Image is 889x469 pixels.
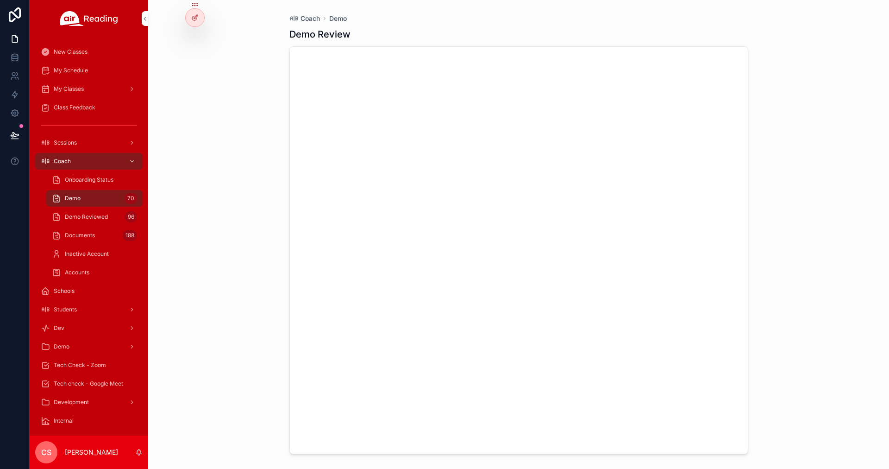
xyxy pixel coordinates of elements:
a: Schools [35,283,143,299]
span: Coach [54,158,71,165]
span: My Schedule [54,67,88,74]
a: Documents188 [46,227,143,244]
a: Inactive Account [46,246,143,262]
div: scrollable content [30,37,148,436]
p: [PERSON_NAME] [65,448,118,457]
span: Sessions [54,139,77,146]
div: 70 [125,193,137,204]
div: 188 [123,230,137,241]
a: Demo [35,338,143,355]
span: Onboarding Status [65,176,113,184]
a: Demo [329,14,347,23]
a: Tech check - Google Meet [35,375,143,392]
span: Demo [54,343,69,350]
img: App logo [60,11,118,26]
a: Internal [35,412,143,429]
span: Internal [54,417,74,425]
span: Demo [65,195,81,202]
span: Schools [54,287,75,295]
a: New Classes [35,44,143,60]
a: Demo70 [46,190,143,207]
span: Tech Check - Zoom [54,361,106,369]
span: Dev [54,324,64,332]
a: Demo Reviewed96 [46,209,143,225]
span: Tech check - Google Meet [54,380,123,387]
span: My Classes [54,85,84,93]
a: Accounts [46,264,143,281]
span: Class Feedback [54,104,95,111]
span: Development [54,399,89,406]
a: Coach [289,14,320,23]
span: Documents [65,232,95,239]
a: My Classes [35,81,143,97]
a: Dev [35,320,143,336]
span: New Classes [54,48,88,56]
a: Tech Check - Zoom [35,357,143,374]
a: Sessions [35,134,143,151]
a: Development [35,394,143,411]
a: Class Feedback [35,99,143,116]
span: Inactive Account [65,250,109,258]
a: Onboarding Status [46,171,143,188]
a: Coach [35,153,143,170]
span: Coach [301,14,320,23]
h1: Demo Review [289,28,351,41]
span: Demo Reviewed [65,213,108,221]
span: Accounts [65,269,89,276]
span: Students [54,306,77,313]
a: Students [35,301,143,318]
div: 96 [125,211,137,222]
span: CS [41,447,51,458]
a: My Schedule [35,62,143,79]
